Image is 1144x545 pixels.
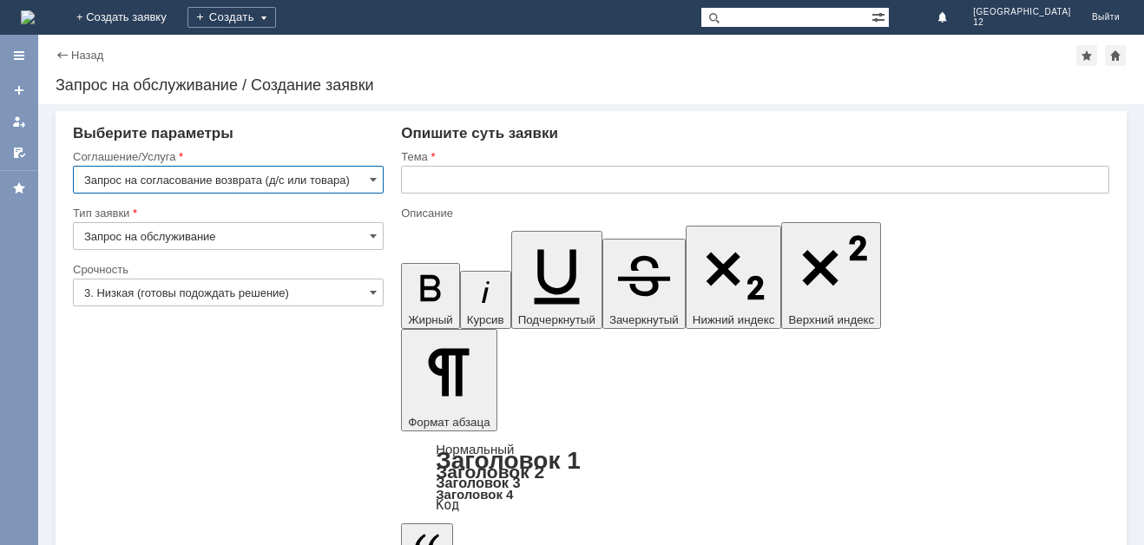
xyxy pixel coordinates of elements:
span: Опишите суть заявки [401,125,558,141]
div: Формат абзаца [401,443,1109,511]
div: Запрос на обслуживание / Создание заявки [56,76,1127,94]
a: Код [436,497,459,513]
button: Жирный [401,263,460,329]
div: Создать [187,7,276,28]
a: Заголовок 2 [436,462,544,482]
a: Нормальный [436,442,514,456]
span: Курсив [467,313,504,326]
span: [GEOGRAPHIC_DATA] [973,7,1071,17]
div: Срочность [73,264,380,275]
div: Описание [401,207,1106,219]
span: 12 [973,17,1071,28]
div: Тип заявки [73,207,380,219]
button: Подчеркнутый [511,231,602,329]
button: Нижний индекс [686,226,782,329]
button: Зачеркнутый [602,239,686,329]
span: Верхний индекс [788,313,874,326]
span: Выберите параметры [73,125,233,141]
a: Заголовок 1 [436,447,581,474]
div: Тема [401,151,1106,162]
span: Формат абзаца [408,416,490,429]
img: logo [21,10,35,24]
a: Заголовок 3 [436,475,520,490]
button: Формат абзаца [401,329,496,431]
button: Верхний индекс [781,222,881,329]
a: Создать заявку [5,76,33,104]
a: Мои согласования [5,139,33,167]
span: Подчеркнутый [518,313,595,326]
div: Добавить в избранное [1076,45,1097,66]
a: Перейти на домашнюю страницу [21,10,35,24]
div: Соглашение/Услуга [73,151,380,162]
button: Курсив [460,271,511,329]
a: Назад [71,49,103,62]
span: Жирный [408,313,453,326]
a: Мои заявки [5,108,33,135]
span: Зачеркнутый [609,313,679,326]
a: Заголовок 4 [436,487,513,502]
span: Нижний индекс [693,313,775,326]
div: Сделать домашней страницей [1105,45,1126,66]
span: Расширенный поиск [871,8,889,24]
